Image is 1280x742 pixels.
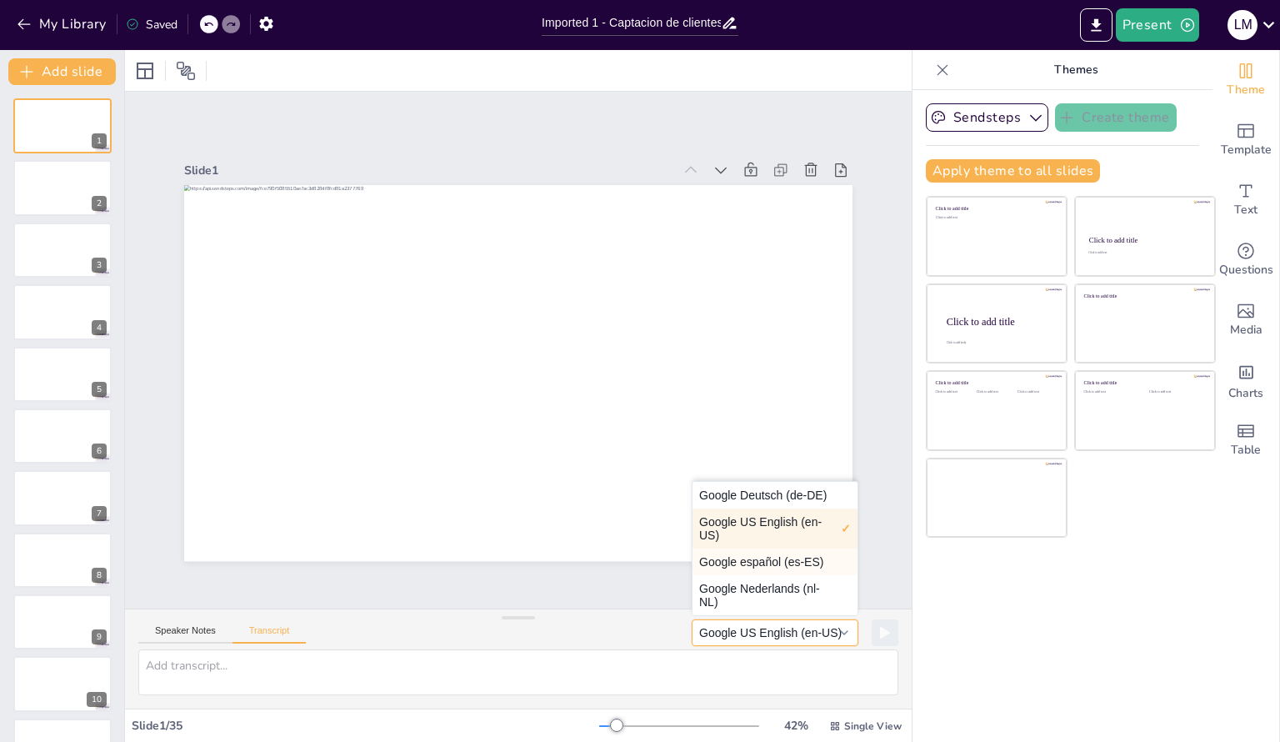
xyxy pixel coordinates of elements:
[126,17,177,33] div: Saved
[92,320,107,335] div: 4
[977,390,1014,394] div: Click to add text
[13,470,112,525] div: 7
[92,196,107,211] div: 2
[1084,380,1203,386] div: Click to add title
[1221,141,1272,159] span: Template
[1212,350,1279,410] div: Add charts and graphs
[13,656,112,711] div: 10
[87,692,107,707] div: 10
[1212,50,1279,110] div: Change the overall theme
[8,58,116,85] button: Add slide
[92,258,107,273] div: 3
[13,594,112,649] div: 9
[1084,293,1203,298] div: Click to add title
[1212,410,1279,470] div: Add a table
[1212,110,1279,170] div: Add ready made slides
[936,380,1055,386] div: Click to add title
[926,103,1048,132] button: Sendsteps
[132,58,158,84] div: Layout
[232,625,307,644] button: Transcript
[92,382,107,397] div: 5
[92,506,107,521] div: 7
[1234,201,1257,219] span: Text
[936,216,1055,220] div: Click to add text
[1055,103,1177,132] button: Create theme
[13,347,112,402] div: 5
[956,50,1196,90] p: Themes
[13,98,112,153] div: 1
[542,11,721,35] input: Insert title
[692,482,857,509] button: Google Deutsch (de-DE)
[1219,261,1273,279] span: Questions
[1227,10,1257,40] div: L M
[1230,321,1262,339] span: Media
[1212,170,1279,230] div: Add text boxes
[844,719,902,733] span: Single View
[1084,390,1137,394] div: Click to add text
[276,351,614,724] div: Slide 1
[947,315,1053,327] div: Click to add title
[92,133,107,148] div: 1
[13,223,112,278] div: 3
[1088,252,1199,255] div: Click to add text
[1231,441,1261,459] span: Table
[132,718,599,734] div: Slide 1 / 35
[1212,230,1279,290] div: Get real-time input from your audience
[13,284,112,339] div: 4
[872,619,898,646] button: Play
[936,390,973,394] div: Click to add text
[92,444,107,459] div: 6
[776,718,816,734] div: 42 %
[926,159,1100,183] button: Apply theme to all slides
[92,629,107,644] div: 9
[13,533,112,588] div: 8
[692,509,857,549] button: Google US English (en-US)
[13,160,112,215] div: 2
[1227,8,1257,42] button: L M
[692,549,857,575] button: Google español (es-ES)
[1227,81,1265,99] span: Theme
[1089,236,1200,244] div: Click to add title
[176,61,196,81] span: Position
[1212,290,1279,350] div: Add images, graphics, shapes or video
[1149,390,1202,394] div: Click to add text
[692,575,857,615] button: Google Nederlands (nl-NL)
[947,341,1052,344] div: Click to add body
[936,206,1055,212] div: Click to add title
[1116,8,1199,42] button: Present
[692,619,858,646] button: Google US English (en-US)
[92,568,107,583] div: 8
[12,11,113,38] button: My Library
[138,625,232,644] button: Speaker Notes
[13,409,112,464] div: 6
[1228,384,1263,403] span: Charts
[1080,8,1112,42] button: Export to PowerPoint
[1017,390,1055,394] div: Click to add text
